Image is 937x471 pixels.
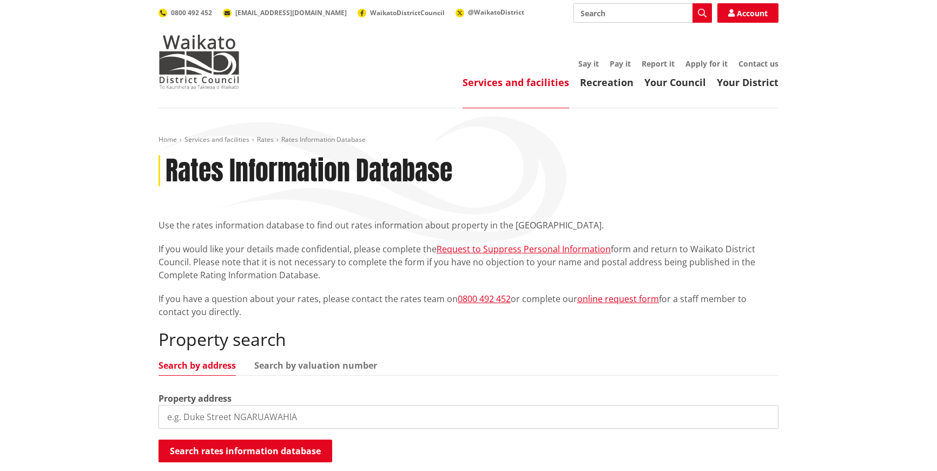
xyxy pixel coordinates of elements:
[717,76,778,89] a: Your District
[644,76,706,89] a: Your Council
[370,8,445,17] span: WaikatoDistrictCouncil
[685,58,728,69] a: Apply for it
[159,135,778,145] nav: breadcrumb
[738,58,778,69] a: Contact us
[159,392,232,405] label: Property address
[159,35,240,89] img: Waikato District Council - Te Kaunihera aa Takiwaa o Waikato
[468,8,524,17] span: @WaikatoDistrict
[254,361,377,370] a: Search by valuation number
[159,292,778,318] p: If you have a question about your rates, please contact the rates team on or complete our for a s...
[159,243,778,282] p: If you would like your details made confidential, please complete the form and return to Waikato ...
[580,76,634,89] a: Recreation
[159,405,778,429] input: e.g. Duke Street NGARUAWAHIA
[159,329,778,350] h2: Property search
[458,293,511,305] a: 0800 492 452
[437,243,611,255] a: Request to Suppress Personal Information
[573,3,712,23] input: Search input
[159,440,332,462] button: Search rates information database
[257,135,274,144] a: Rates
[159,219,778,232] p: Use the rates information database to find out rates information about property in the [GEOGRAPHI...
[184,135,249,144] a: Services and facilities
[281,135,366,144] span: Rates Information Database
[159,361,236,370] a: Search by address
[717,3,778,23] a: Account
[159,8,212,17] a: 0800 492 452
[358,8,445,17] a: WaikatoDistrictCouncil
[166,155,452,187] h1: Rates Information Database
[578,58,599,69] a: Say it
[642,58,675,69] a: Report it
[235,8,347,17] span: [EMAIL_ADDRESS][DOMAIN_NAME]
[610,58,631,69] a: Pay it
[159,135,177,144] a: Home
[223,8,347,17] a: [EMAIL_ADDRESS][DOMAIN_NAME]
[463,76,569,89] a: Services and facilities
[171,8,212,17] span: 0800 492 452
[456,8,524,17] a: @WaikatoDistrict
[577,293,659,305] a: online request form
